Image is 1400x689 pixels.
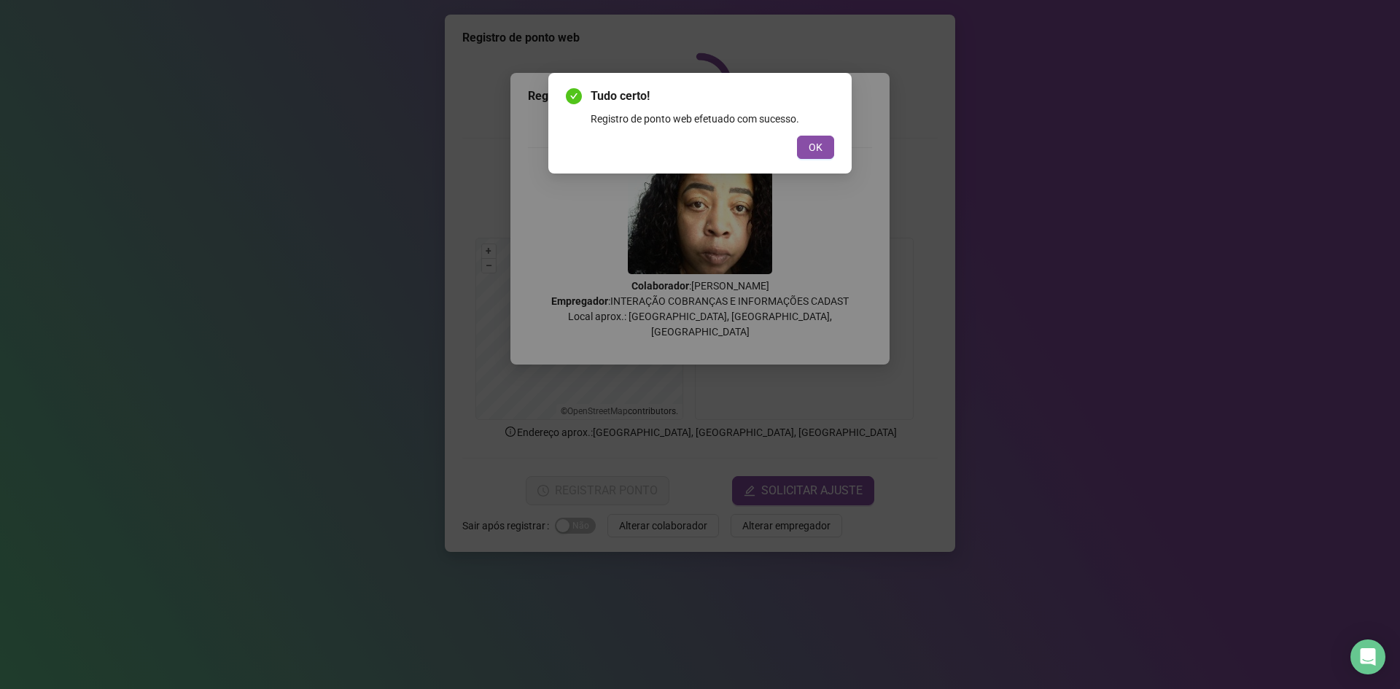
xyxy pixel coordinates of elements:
button: OK [797,136,834,159]
span: Tudo certo! [591,87,834,105]
div: Registro de ponto web efetuado com sucesso. [591,111,834,127]
span: OK [809,139,822,155]
span: check-circle [566,88,582,104]
div: Open Intercom Messenger [1350,639,1385,674]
